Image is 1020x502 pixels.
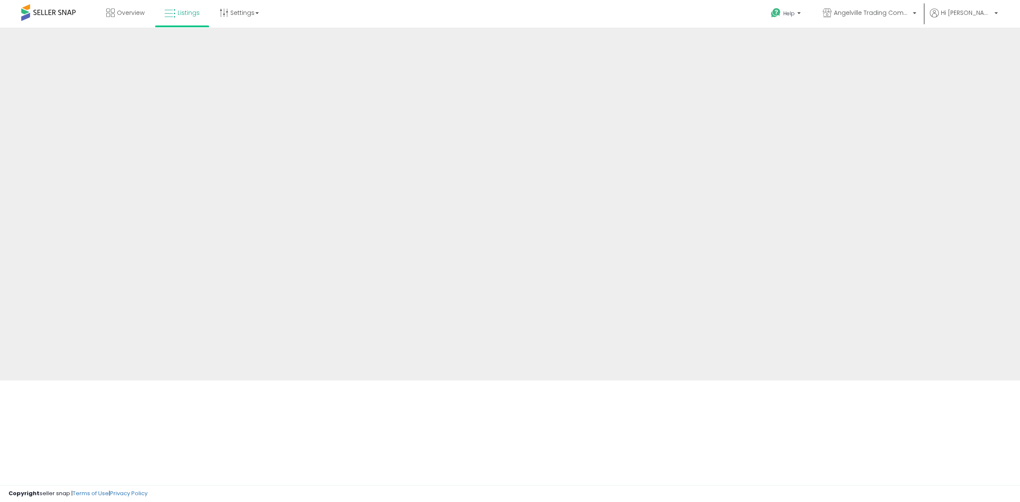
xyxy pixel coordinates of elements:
span: Listings [178,9,200,17]
i: Get Help [771,8,781,18]
span: Overview [117,9,144,17]
span: Help [783,10,795,17]
a: Help [764,1,809,28]
a: Hi [PERSON_NAME] [930,9,998,28]
span: Hi [PERSON_NAME] [941,9,992,17]
span: Angelville Trading Company [834,9,910,17]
